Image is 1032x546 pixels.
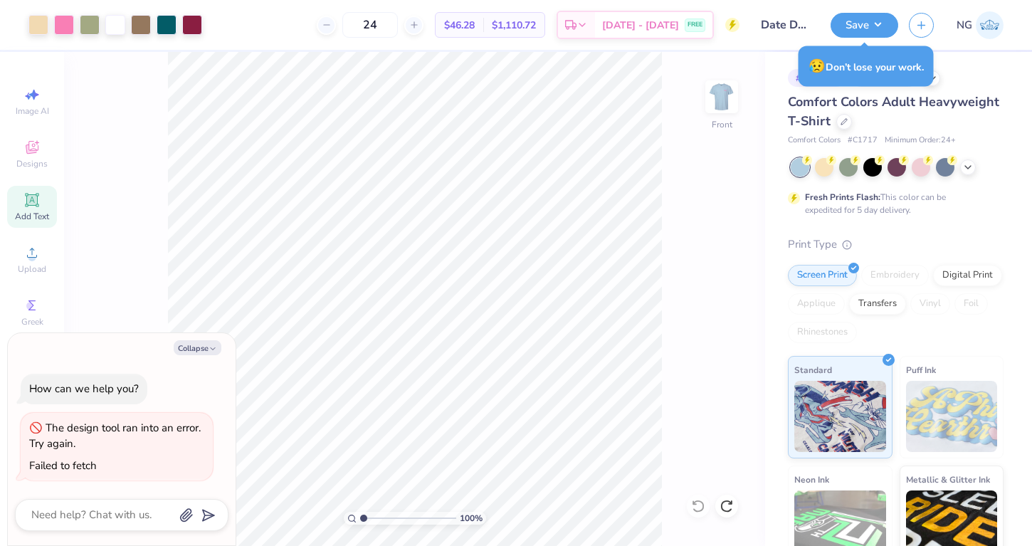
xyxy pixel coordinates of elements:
[794,472,829,487] span: Neon Ink
[954,293,988,315] div: Foil
[788,322,857,343] div: Rhinestones
[794,381,886,452] img: Standard
[788,69,845,87] div: # 510305A
[976,11,1004,39] img: Nola Gabbard
[750,11,820,39] input: Untitled Design
[788,236,1004,253] div: Print Type
[16,158,48,169] span: Designs
[957,17,972,33] span: NG
[788,293,845,315] div: Applique
[809,57,826,75] span: 😥
[906,362,936,377] span: Puff Ink
[29,382,139,396] div: How can we help you?
[799,46,934,87] div: Don’t lose your work.
[831,13,898,38] button: Save
[18,263,46,275] span: Upload
[16,105,49,117] span: Image AI
[444,18,475,33] span: $46.28
[492,18,536,33] span: $1,110.72
[885,135,956,147] span: Minimum Order: 24 +
[788,93,999,130] span: Comfort Colors Adult Heavyweight T-Shirt
[460,512,483,525] span: 100 %
[957,11,1004,39] a: NG
[805,191,880,203] strong: Fresh Prints Flash:
[707,83,736,111] img: Front
[21,316,43,327] span: Greek
[788,265,857,286] div: Screen Print
[688,20,702,30] span: FREE
[602,18,679,33] span: [DATE] - [DATE]
[848,135,878,147] span: # C1717
[849,293,906,315] div: Transfers
[174,340,221,355] button: Collapse
[906,472,990,487] span: Metallic & Glitter Ink
[861,265,929,286] div: Embroidery
[788,135,841,147] span: Comfort Colors
[805,191,980,216] div: This color can be expedited for 5 day delivery.
[712,118,732,131] div: Front
[910,293,950,315] div: Vinyl
[933,265,1002,286] div: Digital Print
[906,381,998,452] img: Puff Ink
[342,12,398,38] input: – –
[29,421,201,451] div: The design tool ran into an error. Try again.
[15,211,49,222] span: Add Text
[29,458,97,473] div: Failed to fetch
[794,362,832,377] span: Standard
